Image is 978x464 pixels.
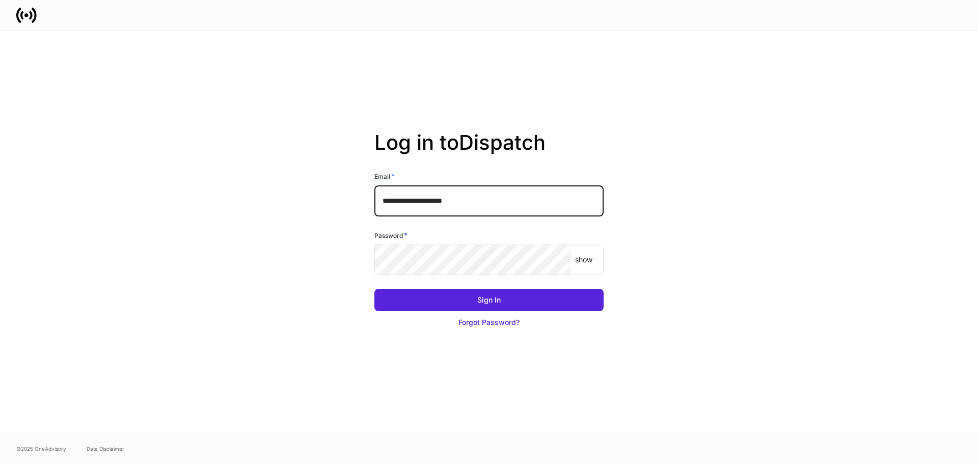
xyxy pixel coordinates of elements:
span: © 2025 OneAdvisory [16,445,66,453]
a: Data Disclaimer [87,445,124,453]
div: Forgot Password? [458,317,520,327]
div: Sign In [477,295,501,305]
p: show [575,255,592,265]
h6: Email [374,171,395,181]
h2: Log in to Dispatch [374,130,604,171]
h6: Password [374,230,407,240]
button: Forgot Password? [374,311,604,334]
button: Sign In [374,289,604,311]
